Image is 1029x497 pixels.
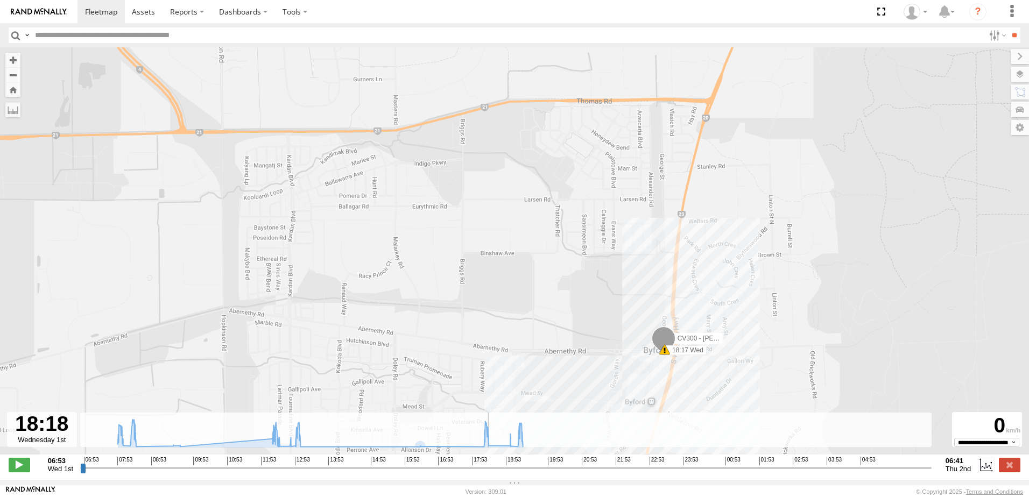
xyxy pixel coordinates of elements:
[946,465,971,473] span: Thu 2nd Oct 2025
[985,27,1008,43] label: Search Filter Options
[295,457,310,465] span: 12:53
[193,457,208,465] span: 09:53
[506,457,521,465] span: 18:53
[916,488,1023,495] div: © Copyright 2025 -
[261,457,276,465] span: 11:53
[683,457,698,465] span: 23:53
[328,457,343,465] span: 13:53
[5,82,20,97] button: Zoom Home
[548,457,563,465] span: 19:53
[861,457,876,465] span: 04:53
[793,457,808,465] span: 02:53
[227,457,242,465] span: 10:53
[5,53,20,67] button: Zoom in
[616,457,631,465] span: 21:53
[466,488,506,495] div: Version: 309.01
[954,414,1020,438] div: 0
[117,457,132,465] span: 07:53
[6,486,55,497] a: Visit our Website
[5,67,20,82] button: Zoom out
[151,457,166,465] span: 08:53
[438,457,453,465] span: 16:53
[371,457,386,465] span: 14:53
[900,4,931,20] div: Sean Cosgriff
[946,457,971,465] strong: 06:41
[678,335,756,342] span: CV300 - [PERSON_NAME]
[999,458,1020,472] label: Close
[1011,120,1029,135] label: Map Settings
[966,488,1023,495] a: Terms and Conditions
[759,457,774,465] span: 01:53
[5,102,20,117] label: Measure
[582,457,597,465] span: 20:53
[48,465,73,473] span: Wed 1st Oct 2025
[725,457,741,465] span: 00:53
[11,8,67,16] img: rand-logo.svg
[650,457,665,465] span: 22:53
[48,457,73,465] strong: 06:53
[472,457,487,465] span: 17:53
[9,458,30,472] label: Play/Stop
[827,457,842,465] span: 03:53
[405,457,420,465] span: 15:53
[969,3,986,20] i: ?
[84,457,99,465] span: 06:53
[665,345,707,355] label: 18:17 Wed
[23,27,31,43] label: Search Query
